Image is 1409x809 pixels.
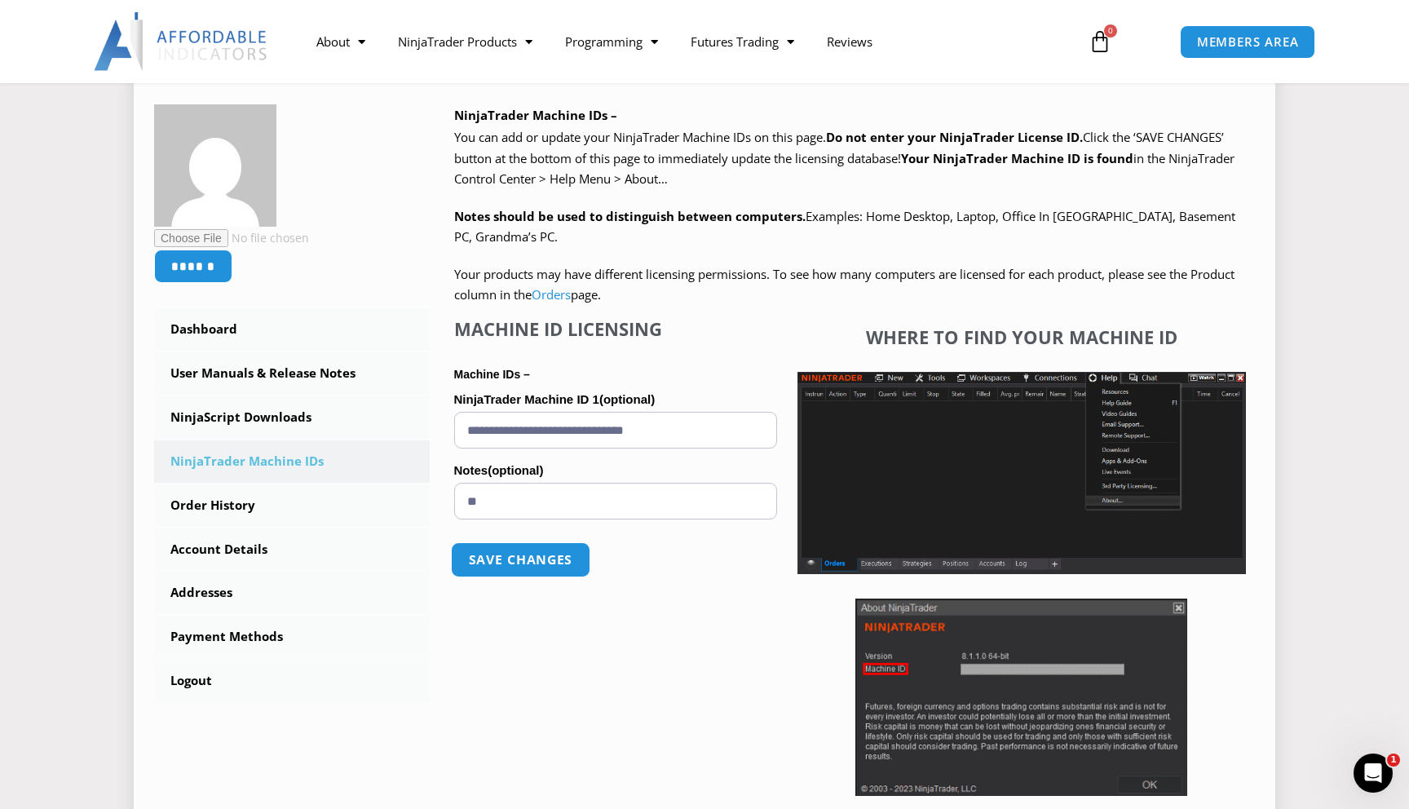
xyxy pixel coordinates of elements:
[454,107,617,123] b: NinjaTrader Machine IDs –
[454,266,1235,303] span: Your products may have different licensing permissions. To see how many computers are licensed fo...
[454,318,777,339] h4: Machine ID Licensing
[154,396,430,439] a: NinjaScript Downloads
[154,352,430,395] a: User Manuals & Release Notes
[154,616,430,658] a: Payment Methods
[154,308,430,351] a: Dashboard
[855,599,1187,796] img: Screenshot 2025-01-17 114931 | Affordable Indicators – NinjaTrader
[454,129,1235,187] span: Click the ‘SAVE CHANGES’ button at the bottom of this page to immediately update the licensing da...
[1197,36,1299,48] span: MEMBERS AREA
[1354,754,1393,793] iframe: Intercom live chat
[826,129,1083,145] b: Do not enter your NinjaTrader License ID.
[901,150,1133,166] strong: Your NinjaTrader Machine ID is found
[94,12,269,71] img: LogoAI | Affordable Indicators – NinjaTrader
[454,458,777,483] label: Notes
[1104,24,1117,38] span: 0
[454,208,1235,245] span: Examples: Home Desktop, Laptop, Office In [GEOGRAPHIC_DATA], Basement PC, Grandma’s PC.
[300,23,1070,60] nav: Menu
[532,286,571,303] a: Orders
[154,484,430,527] a: Order History
[454,387,777,412] label: NinjaTrader Machine ID 1
[488,463,543,477] span: (optional)
[454,208,806,224] strong: Notes should be used to distinguish between computers.
[1180,25,1316,59] a: MEMBERS AREA
[1064,18,1136,65] a: 0
[154,104,276,227] img: d542646a31894fd1580a02df4f615c937ef2c68892f3437a8e29e0ea930a3fe3
[154,572,430,614] a: Addresses
[154,528,430,571] a: Account Details
[599,392,655,406] span: (optional)
[674,23,811,60] a: Futures Trading
[549,23,674,60] a: Programming
[154,308,430,702] nav: Account pages
[797,372,1246,574] img: Screenshot 2025-01-17 1155544 | Affordable Indicators – NinjaTrader
[154,440,430,483] a: NinjaTrader Machine IDs
[811,23,889,60] a: Reviews
[382,23,549,60] a: NinjaTrader Products
[300,23,382,60] a: About
[154,660,430,702] a: Logout
[1387,754,1400,767] span: 1
[454,129,826,145] span: You can add or update your NinjaTrader Machine IDs on this page.
[450,542,590,577] button: Save changes
[454,368,530,381] strong: Machine IDs –
[797,326,1246,347] h4: Where to find your Machine ID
